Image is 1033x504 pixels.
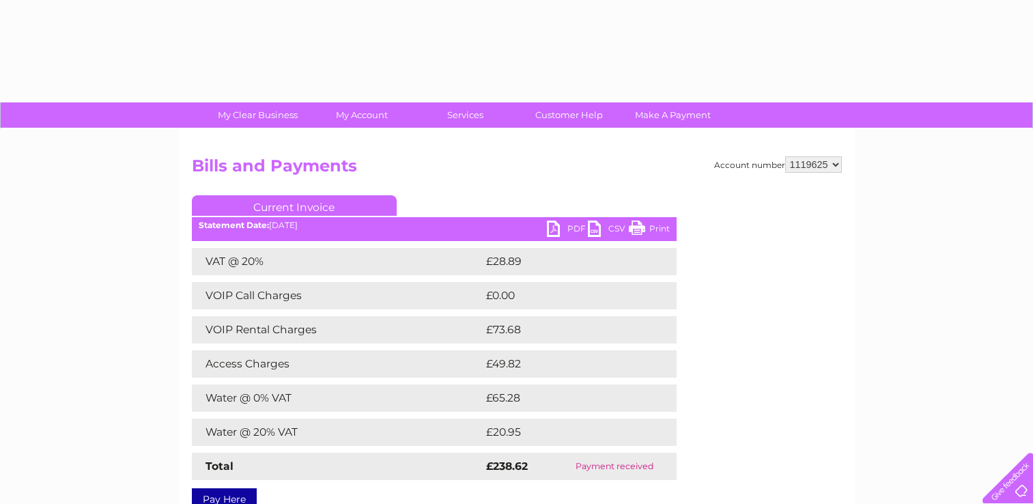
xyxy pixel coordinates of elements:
[483,350,649,378] td: £49.82
[192,384,483,412] td: Water @ 0% VAT
[192,195,397,216] a: Current Invoice
[409,102,522,128] a: Services
[714,156,842,173] div: Account number
[483,248,650,275] td: £28.89
[553,453,677,480] td: Payment received
[201,102,314,128] a: My Clear Business
[192,419,483,446] td: Water @ 20% VAT
[192,282,483,309] td: VOIP Call Charges
[486,460,528,473] strong: £238.62
[192,248,483,275] td: VAT @ 20%
[629,221,670,240] a: Print
[206,460,234,473] strong: Total
[192,156,842,182] h2: Bills and Payments
[588,221,629,240] a: CSV
[192,350,483,378] td: Access Charges
[483,316,649,344] td: £73.68
[192,316,483,344] td: VOIP Rental Charges
[617,102,729,128] a: Make A Payment
[483,282,645,309] td: £0.00
[199,220,269,230] b: Statement Date:
[483,419,649,446] td: £20.95
[305,102,418,128] a: My Account
[513,102,625,128] a: Customer Help
[192,221,677,230] div: [DATE]
[483,384,649,412] td: £65.28
[547,221,588,240] a: PDF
